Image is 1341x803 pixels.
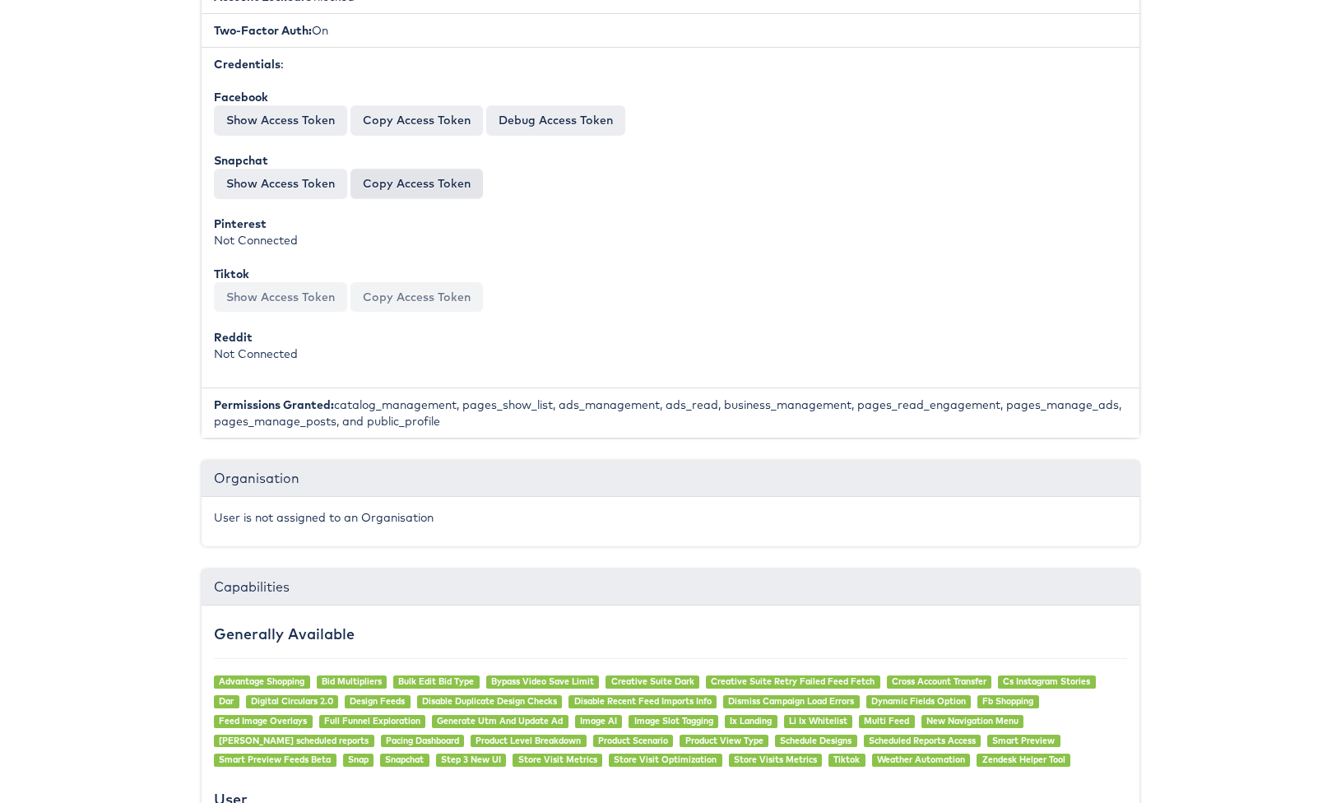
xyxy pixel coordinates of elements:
[437,715,563,726] a: Generate Utm And Update Ad
[386,735,459,746] a: Pacing Dashboard
[214,216,1127,248] div: Not Connected
[214,282,347,312] button: Show Access Token
[350,282,483,312] button: Copy Access Token
[324,715,420,726] a: Full Funnel Exploration
[214,397,334,412] b: Permissions Granted:
[574,695,712,707] a: Disable Recent Feed Imports Info
[214,509,1127,526] p: User is not assigned to an Organisation
[348,754,369,765] a: Snap
[350,169,483,198] button: Copy Access Token
[892,675,986,687] a: Cross Account Transfer
[214,216,267,231] b: Pinterest
[634,715,713,726] a: Image Slot Tagging
[518,754,597,765] a: Store Visit Metrics
[322,675,382,687] a: Bid Multipliers
[685,735,763,746] a: Product View Type
[219,715,307,726] a: Feed Image Overlays
[491,675,594,687] a: Bypass Video Save Limit
[219,675,304,687] a: Advantage Shopping
[214,105,347,135] button: Show Access Token
[214,90,268,104] b: Facebook
[734,754,817,765] a: Store Visits Metrics
[580,715,617,726] a: Image AI
[350,105,483,135] button: Copy Access Token
[219,735,369,746] a: [PERSON_NAME] scheduled reports
[864,715,909,726] a: Multi Feed
[214,169,347,198] button: Show Access Token
[869,735,976,746] a: Scheduled Reports Access
[214,153,268,168] b: Snapchat
[982,695,1033,707] a: Fb Shopping
[202,47,1139,388] li: :
[422,695,557,707] a: Disable Duplicate Design Checks
[214,330,253,345] b: Reddit
[611,675,694,687] a: Creative Suite Dark
[214,267,249,281] b: Tiktok
[214,626,1127,643] h4: Generally Available
[982,754,1065,765] a: Zendesk Helper Tool
[926,715,1019,726] a: New Navigation Menu
[214,57,281,72] b: Credentials
[202,13,1139,48] li: On
[202,461,1139,497] div: Organisation
[476,735,581,746] a: Product Level Breakdown
[598,735,668,746] a: Product Scenario
[711,675,875,687] a: Creative Suite Retry Failed Feed Fetch
[214,329,1127,362] div: Not Connected
[780,735,851,746] a: Schedule Designs
[214,23,312,38] b: Two-Factor Auth:
[992,735,1055,746] a: Smart Preview
[833,754,860,765] a: Tiktok
[398,675,474,687] a: Bulk Edit Bid Type
[219,695,234,707] a: Dar
[202,388,1139,438] li: catalog_management, pages_show_list, ads_management, ads_read, business_management, pages_read_en...
[486,105,625,135] a: Debug Access Token
[219,754,331,765] a: Smart Preview Feeds Beta
[871,695,966,707] a: Dynamic Fields Option
[202,569,1139,606] div: Capabilities
[251,695,333,707] a: Digital Circulars 2.0
[877,754,965,765] a: Weather Automation
[730,715,772,726] a: Ix Landing
[350,695,405,707] a: Design Feeds
[614,754,717,765] a: Store Visit Optimization
[385,754,424,765] a: Snapchat
[789,715,847,726] a: Li Ix Whitelist
[441,754,501,765] a: Step 3 New UI
[728,695,854,707] a: Dismiss Campaign Load Errors
[1003,675,1090,687] a: Cs Instagram Stories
